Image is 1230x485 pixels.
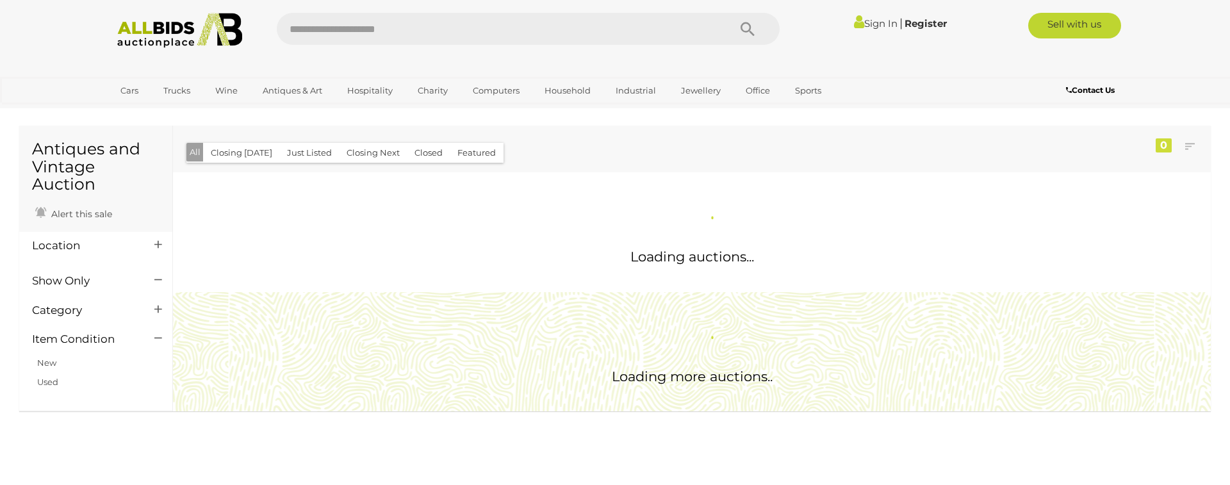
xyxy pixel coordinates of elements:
a: Office [737,80,778,101]
button: Closing Next [339,143,407,163]
a: Used [37,377,58,387]
a: Jewellery [673,80,729,101]
a: Computers [464,80,528,101]
b: Contact Us [1066,85,1115,95]
button: Featured [450,143,504,163]
img: Allbids.com.au [110,13,249,48]
a: Sports [787,80,830,101]
button: Closing [DATE] [203,143,280,163]
button: Just Listed [279,143,340,163]
a: Charity [409,80,456,101]
h4: Item Condition [32,333,135,345]
span: Loading more auctions.. [612,368,773,384]
a: Sell with us [1028,13,1121,38]
button: All [186,143,204,161]
a: Antiques & Art [254,80,331,101]
a: Wine [207,80,246,101]
a: Cars [112,80,147,101]
span: Loading auctions... [630,249,754,265]
a: Alert this sale [32,203,115,222]
a: Contact Us [1066,83,1118,97]
h1: Antiques and Vintage Auction [32,140,160,193]
span: | [899,16,903,30]
div: 0 [1156,138,1172,152]
h4: Category [32,304,135,316]
a: Hospitality [339,80,401,101]
a: Sign In [854,17,898,29]
button: Closed [407,143,450,163]
button: Search [716,13,780,45]
a: New [37,358,56,368]
a: [GEOGRAPHIC_DATA] [112,101,220,122]
a: Register [905,17,947,29]
a: Household [536,80,599,101]
h4: Location [32,240,135,252]
a: Industrial [607,80,664,101]
h4: Show Only [32,275,135,287]
a: Trucks [155,80,199,101]
span: Alert this sale [48,208,112,220]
